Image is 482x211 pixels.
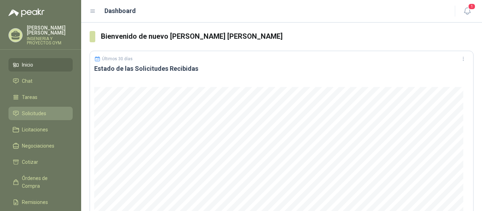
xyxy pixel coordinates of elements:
[8,196,73,209] a: Remisiones
[8,58,73,72] a: Inicio
[8,74,73,88] a: Chat
[8,123,73,136] a: Licitaciones
[22,93,37,101] span: Tareas
[22,142,54,150] span: Negociaciones
[27,37,73,45] p: INGENIERIA Y PROYECTOS OYM
[22,158,38,166] span: Cotizar
[22,77,32,85] span: Chat
[8,107,73,120] a: Solicitudes
[27,25,73,35] p: [PERSON_NAME] [PERSON_NAME]
[101,31,474,42] h3: Bienvenido de nuevo [PERSON_NAME] [PERSON_NAME]
[22,198,48,206] span: Remisiones
[461,5,474,18] button: 1
[22,61,33,69] span: Inicio
[8,8,44,17] img: Logo peakr
[102,56,133,61] p: Últimos 30 días
[468,3,476,10] span: 1
[8,155,73,169] a: Cotizar
[94,64,469,73] h3: Estado de las Solicitudes Recibidas
[8,172,73,193] a: Órdenes de Compra
[104,6,136,16] h1: Dashboard
[8,91,73,104] a: Tareas
[22,174,66,190] span: Órdenes de Compra
[8,139,73,153] a: Negociaciones
[22,110,46,117] span: Solicitudes
[22,126,48,134] span: Licitaciones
